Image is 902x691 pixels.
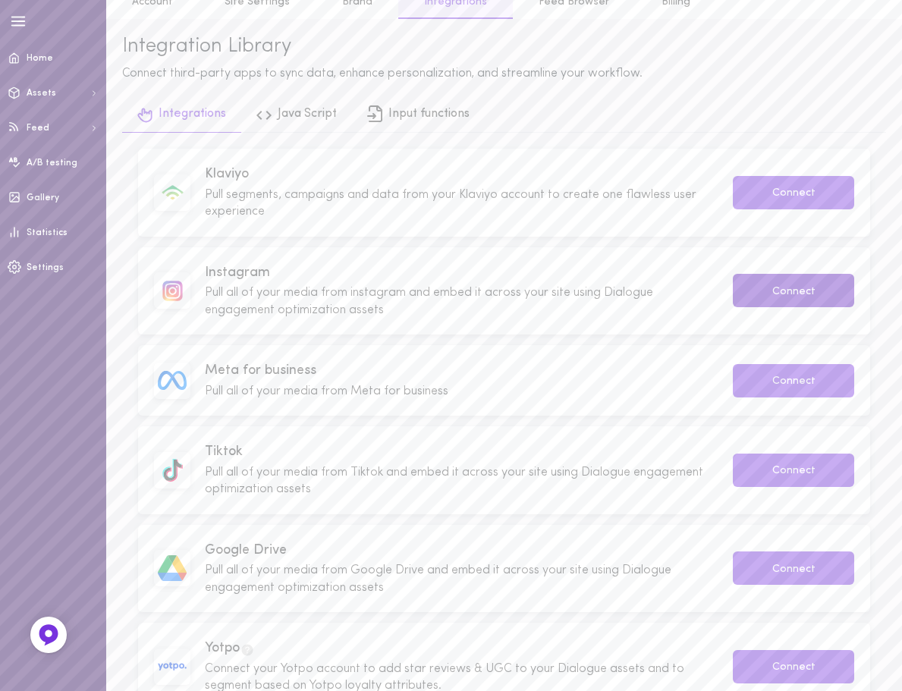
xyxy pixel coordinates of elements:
button: Connect [733,274,854,307]
a: Integrations [122,99,241,133]
span: Meta for business [205,361,711,380]
span: Klaviyo [205,165,711,184]
button: Connect [733,176,854,209]
span: A/B testing [27,159,77,168]
span: Settings [27,263,64,272]
img: image [162,458,183,482]
button: Connect [733,454,854,487]
span: Yotpo [205,639,711,658]
div: Integration Library [122,35,886,59]
button: Connect [733,650,854,683]
span: Statistics [27,228,68,237]
span: Home [27,54,53,63]
span: Pull all of your media from Meta for business [205,385,448,397]
img: image [162,281,183,301]
a: Input functions [352,99,485,133]
span: Google Drive [205,541,711,560]
img: image [158,662,187,671]
img: image [160,180,185,205]
div: Connect third-party apps to sync data, enhance personalization, and streamline your workflow. [122,64,886,83]
img: Feedback Button [37,623,60,646]
a: Java Script [241,99,352,133]
img: image [158,555,187,581]
span: Pull segments, campaigns and data from your Klaviyo account to create one flawless user experience [205,189,696,218]
button: Connect [733,551,854,585]
span: Tiktok [205,442,711,461]
span: Pull all of your media from Google Drive and embed it across your site using Dialogue engagement ... [205,564,671,593]
span: Pull all of your media from instagram and embed it across your site using Dialogue engagement opt... [205,287,653,316]
span: Pull all of your media from Tiktok and embed it across your site using Dialogue engagement optimi... [205,466,703,495]
span: Gallery [27,193,59,203]
button: Connect [733,364,854,397]
span: Instagram [205,263,711,282]
img: image [158,371,187,390]
span: Feed [27,124,49,133]
span: Assets [27,89,56,98]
